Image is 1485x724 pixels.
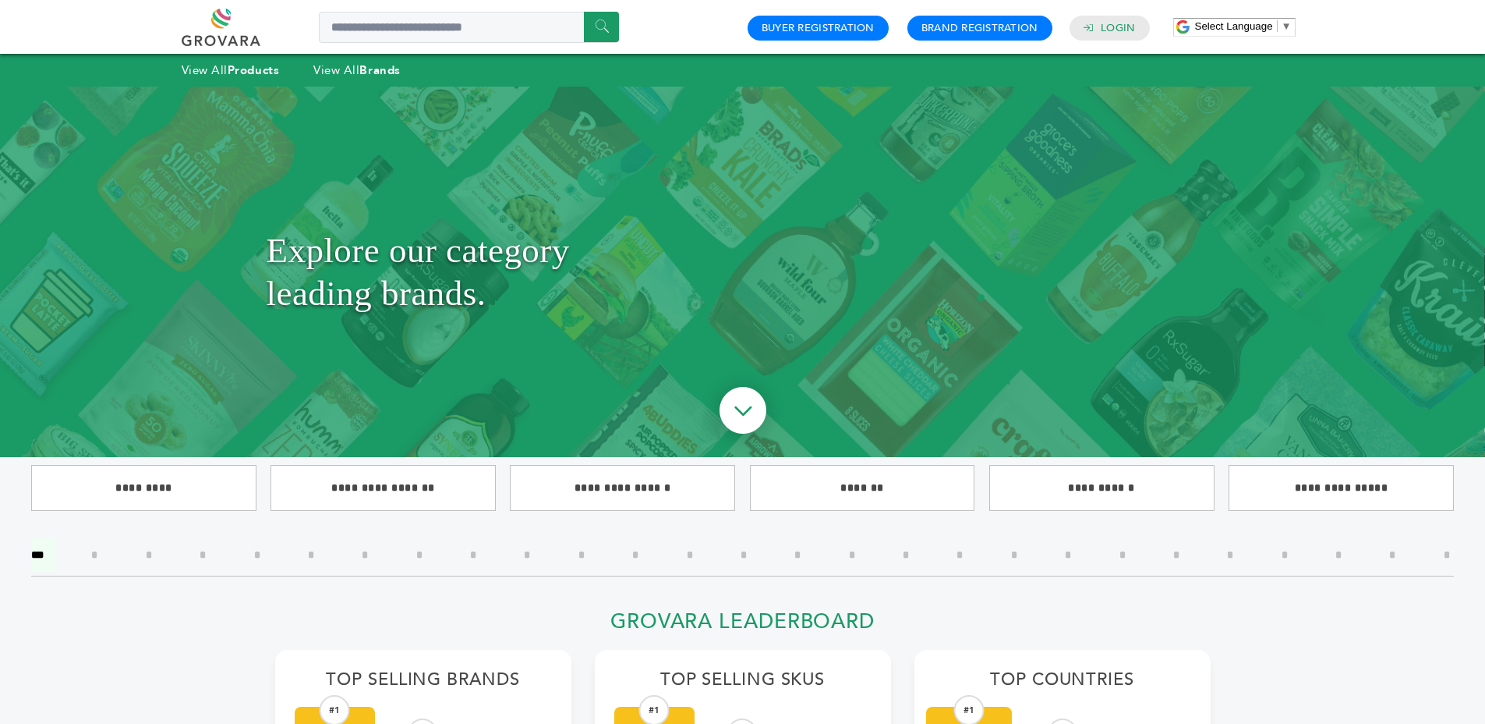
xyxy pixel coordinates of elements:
a: Login [1101,21,1135,35]
a: View AllBrands [313,62,401,78]
a: View AllProducts [182,62,280,78]
span: ​ [1277,20,1278,32]
a: Buyer Registration [762,21,875,35]
strong: Brands [359,62,400,78]
img: ourBrandsHeroArrow.png [702,371,784,454]
input: Search a product or brand... [319,12,619,43]
h2: Grovara Leaderboard [275,609,1211,643]
a: Brand Registration [921,21,1038,35]
h1: Explore our category leading brands. [267,126,1219,418]
strong: Products [228,62,279,78]
span: ▼ [1282,20,1292,32]
h2: Top Selling Brands [295,669,552,699]
span: Select Language [1195,20,1273,32]
h2: Top Selling SKUs [614,669,872,699]
a: Select Language​ [1195,20,1292,32]
h2: Top Countries [934,669,1191,699]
